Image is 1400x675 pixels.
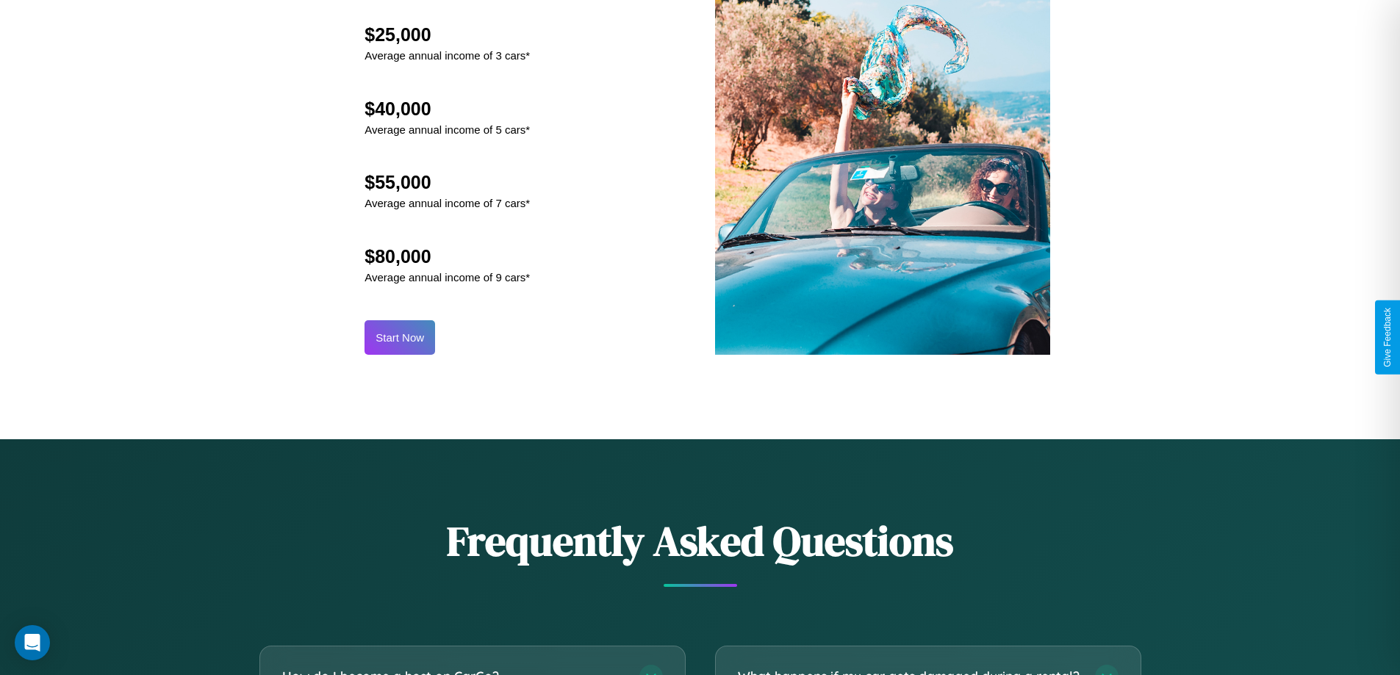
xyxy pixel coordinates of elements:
[1382,308,1393,367] div: Give Feedback
[15,625,50,660] div: Open Intercom Messenger
[365,172,530,193] h2: $55,000
[365,120,530,140] p: Average annual income of 5 cars*
[365,320,435,355] button: Start Now
[365,46,530,65] p: Average annual income of 3 cars*
[365,98,530,120] h2: $40,000
[365,193,530,213] p: Average annual income of 7 cars*
[365,246,530,267] h2: $80,000
[259,513,1141,569] h2: Frequently Asked Questions
[365,267,530,287] p: Average annual income of 9 cars*
[365,24,530,46] h2: $25,000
